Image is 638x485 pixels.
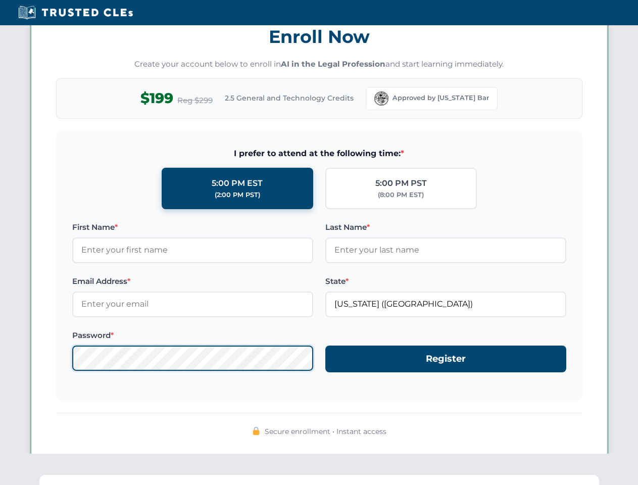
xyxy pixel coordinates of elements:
[252,427,260,435] img: 🔒
[374,91,388,106] img: Florida Bar
[265,426,386,437] span: Secure enrollment • Instant access
[56,21,582,53] h3: Enroll Now
[72,275,313,287] label: Email Address
[281,59,385,69] strong: AI in the Legal Profession
[72,147,566,160] span: I prefer to attend at the following time:
[325,275,566,287] label: State
[215,190,260,200] div: (2:00 PM PST)
[325,221,566,233] label: Last Name
[378,190,424,200] div: (8:00 PM EST)
[375,177,427,190] div: 5:00 PM PST
[225,92,354,104] span: 2.5 General and Technology Credits
[140,87,173,110] span: $199
[177,94,213,107] span: Reg $299
[72,237,313,263] input: Enter your first name
[72,292,313,317] input: Enter your email
[392,93,489,103] span: Approved by [US_STATE] Bar
[325,292,566,317] input: Florida (FL)
[72,329,313,342] label: Password
[72,221,313,233] label: First Name
[325,346,566,372] button: Register
[56,59,582,70] p: Create your account below to enroll in and start learning immediately.
[212,177,263,190] div: 5:00 PM EST
[325,237,566,263] input: Enter your last name
[15,5,136,20] img: Trusted CLEs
